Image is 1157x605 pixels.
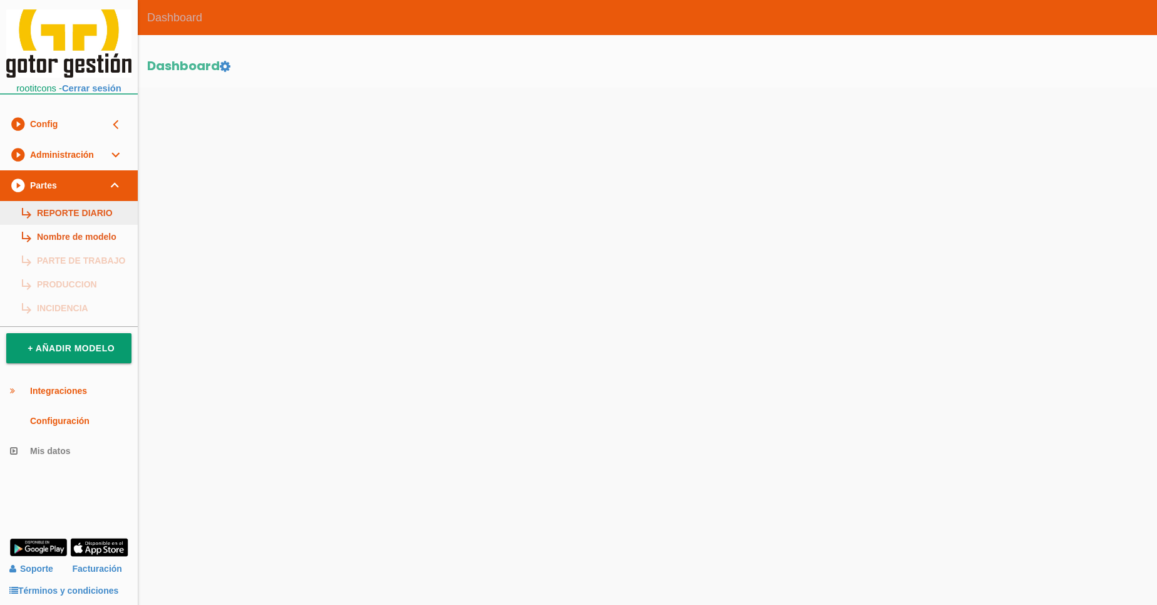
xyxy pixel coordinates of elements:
[6,9,131,78] img: itcons-logo
[70,538,128,557] img: app-store.png
[73,558,122,580] a: Facturación
[62,83,121,93] a: Cerrar sesión
[10,170,25,200] i: play_circle_filled
[19,272,32,296] i: subdirectory_arrow_right
[19,201,32,225] i: subdirectory_arrow_right
[147,59,1148,73] h2: Dashboard
[108,170,123,200] i: expand_more
[19,296,32,320] i: subdirectory_arrow_right
[10,140,25,170] i: play_circle_filled
[138,2,212,33] span: Dashboard
[108,140,123,170] i: expand_more
[9,564,53,574] a: Soporte
[9,538,68,557] img: google-play.png
[6,333,131,363] a: + Añadir modelo
[19,225,32,249] i: subdirectory_arrow_right
[19,249,32,272] i: subdirectory_arrow_right
[9,586,118,596] a: Términos y condiciones
[10,109,25,139] i: play_circle_filled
